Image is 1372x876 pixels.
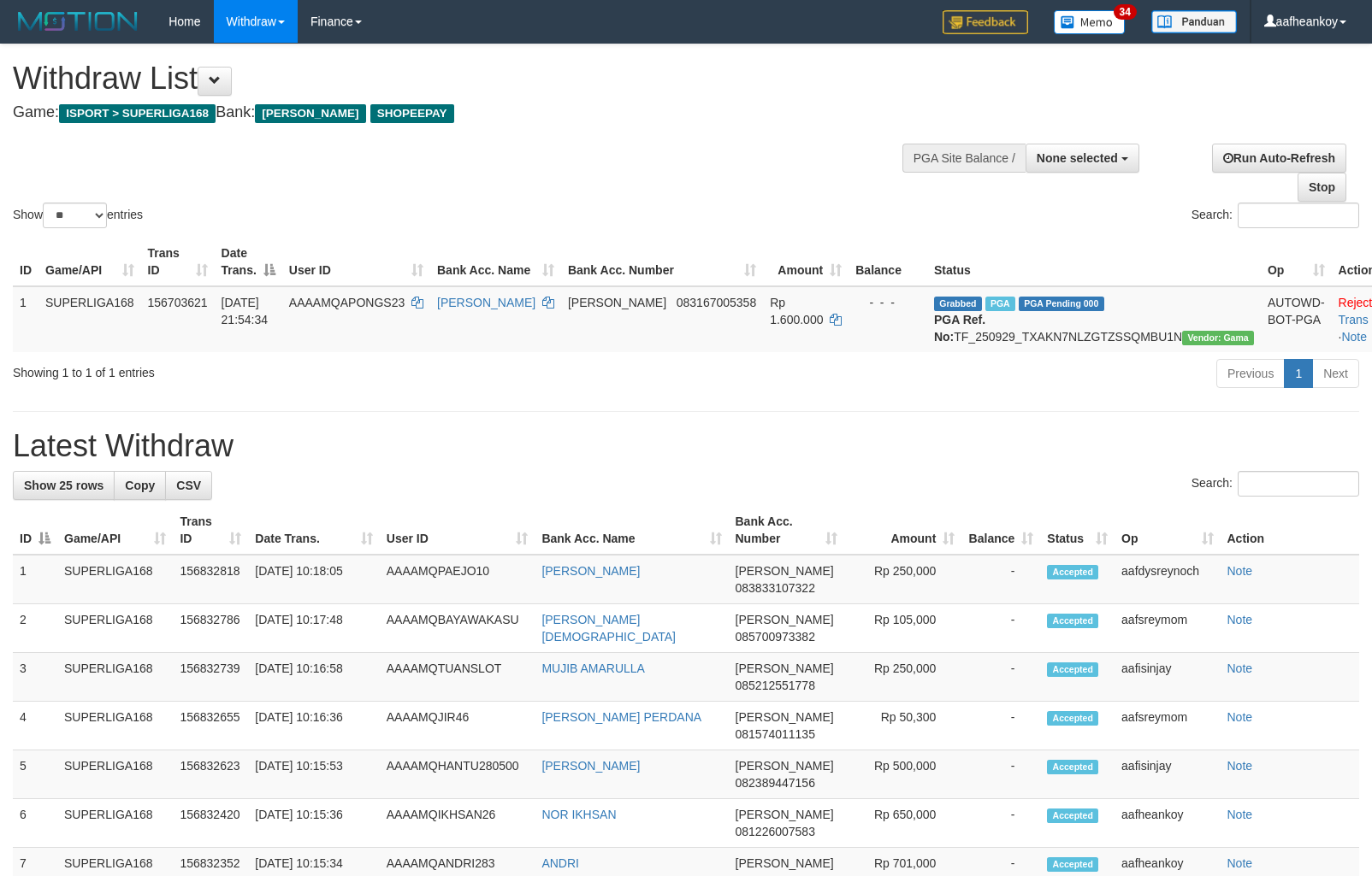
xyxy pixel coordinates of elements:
[844,702,961,750] td: Rp 50,300
[736,679,815,692] span: Copy 085212551778 to clipboard
[961,506,1040,555] th: Balance: activate to sort column ascending
[13,238,38,286] th: ID
[57,799,173,848] td: SUPERLIGA168
[535,506,728,555] th: Bank Acc. Name: activate to sort column ascending
[1341,330,1367,344] a: Note
[985,297,1015,311] span: Marked by aafchhiseyha
[38,238,141,286] th: Game/API: activate to sort column ascending
[541,759,640,773] a: [PERSON_NAME]
[173,702,248,750] td: 156832655
[380,604,535,653] td: AAAAMQBAYAWAKASU
[1047,857,1098,872] span: Accepted
[24,479,103,492] span: Show 25 rows
[1047,808,1098,823] span: Accepted
[541,808,616,821] a: NOR IKHSAN
[380,653,535,702] td: AAAAMQTUANSLOT
[736,759,834,773] span: [PERSON_NAME]
[1037,151,1118,165] span: None selected
[1227,856,1253,870] a: Note
[13,506,57,555] th: ID: activate to sort column descending
[248,750,379,799] td: [DATE] 10:15:53
[961,653,1040,702] td: -
[541,564,640,578] a: [PERSON_NAME]
[1238,471,1359,497] input: Search:
[1227,710,1253,724] a: Note
[215,238,282,286] th: Date Trans.: activate to sort column descending
[961,555,1040,604] td: -
[568,296,666,309] span: [PERSON_NAME]
[370,104,454,123] span: SHOPEEPAY
[173,506,248,555] th: Trans ID: activate to sort column ascending
[125,479,155,492] span: Copy
[380,702,535,750] td: AAAAMQJIR46
[57,653,173,702] td: SUPERLIGA168
[57,555,173,604] td: SUPERLIGA168
[173,750,248,799] td: 156832623
[13,555,57,604] td: 1
[1115,555,1220,604] td: aafdysreynoch
[902,144,1026,173] div: PGA Site Balance /
[13,604,57,653] td: 2
[13,653,57,702] td: 3
[165,471,212,500] a: CSV
[961,702,1040,750] td: -
[541,856,579,870] a: ANDRI
[844,799,961,848] td: Rp 650,000
[1151,10,1237,33] img: panduan.png
[736,630,815,644] span: Copy 085700973382 to clipboard
[736,776,815,790] span: Copy 082389447156 to clipboard
[927,286,1261,352] td: TF_250929_TXAKN7NLZGTZSSQMBU1N
[13,104,897,121] h4: Game: Bank:
[13,750,57,799] td: 5
[736,613,834,626] span: [PERSON_NAME]
[1216,359,1285,388] a: Previous
[13,702,57,750] td: 4
[173,604,248,653] td: 156832786
[736,825,815,838] span: Copy 081226007583 to clipboard
[380,506,535,555] th: User ID: activate to sort column ascending
[13,429,1359,463] h1: Latest Withdraw
[380,555,535,604] td: AAAAMQPAEJO10
[1227,661,1253,675] a: Note
[437,296,535,309] a: [PERSON_NAME]
[1227,613,1253,626] a: Note
[1047,662,1098,677] span: Accepted
[677,296,756,309] span: Copy 083167005358 to clipboard
[961,604,1040,653] td: -
[1115,604,1220,653] td: aafsreymom
[255,104,365,123] span: [PERSON_NAME]
[1026,144,1139,173] button: None selected
[1114,4,1137,20] span: 34
[729,506,845,555] th: Bank Acc. Number: activate to sort column ascending
[1115,799,1220,848] td: aafheankoy
[248,702,379,750] td: [DATE] 10:16:36
[380,750,535,799] td: AAAAMQHANTU280500
[13,62,897,96] h1: Withdraw List
[1115,506,1220,555] th: Op: activate to sort column ascending
[849,238,927,286] th: Balance
[1040,506,1115,555] th: Status: activate to sort column ascending
[248,506,379,555] th: Date Trans.: activate to sort column ascending
[961,750,1040,799] td: -
[173,555,248,604] td: 156832818
[736,808,834,821] span: [PERSON_NAME]
[173,653,248,702] td: 156832739
[1238,203,1359,228] input: Search:
[1019,297,1104,311] span: PGA Pending
[380,799,535,848] td: AAAAMQIKHSAN26
[1115,750,1220,799] td: aafisinjay
[927,238,1261,286] th: Status
[13,357,559,381] div: Showing 1 to 1 of 1 entries
[1284,359,1313,388] a: 1
[141,238,215,286] th: Trans ID: activate to sort column ascending
[1298,173,1346,202] a: Stop
[176,479,201,492] span: CSV
[1047,711,1098,726] span: Accepted
[736,661,834,675] span: [PERSON_NAME]
[248,653,379,702] td: [DATE] 10:16:58
[1227,759,1253,773] a: Note
[844,604,961,653] td: Rp 105,000
[222,296,269,326] span: [DATE] 21:54:34
[1192,203,1359,228] label: Search:
[1227,564,1253,578] a: Note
